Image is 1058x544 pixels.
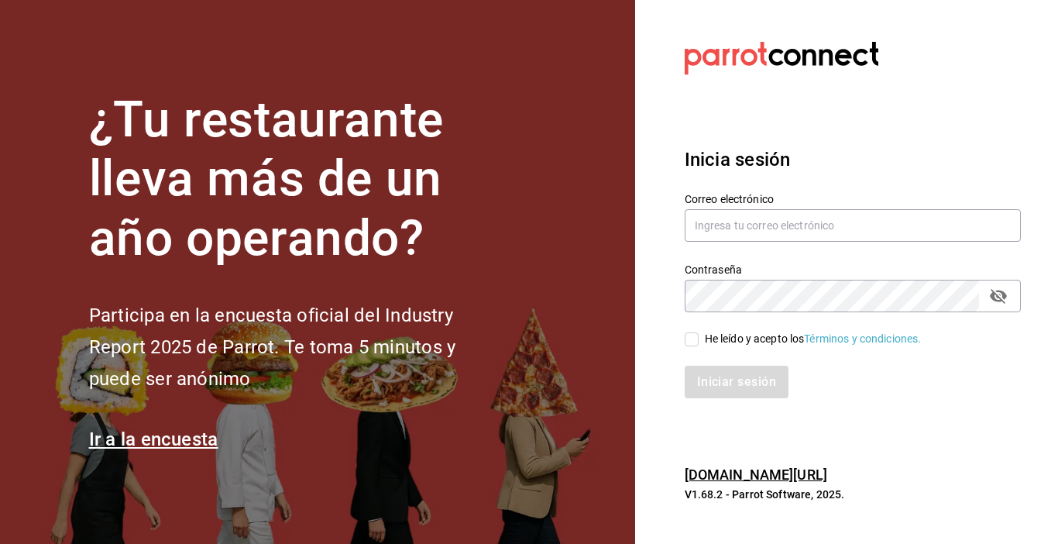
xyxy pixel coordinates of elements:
a: Términos y condiciones. [804,332,921,345]
label: Contraseña [685,263,1021,274]
input: Ingresa tu correo electrónico [685,209,1021,242]
h3: Inicia sesión [685,146,1021,174]
p: V1.68.2 - Parrot Software, 2025. [685,487,1021,502]
h2: Participa en la encuesta oficial del Industry Report 2025 de Parrot. Te toma 5 minutos y puede se... [89,300,507,394]
div: He leído y acepto los [705,331,922,347]
a: Ir a la encuesta [89,429,218,450]
a: [DOMAIN_NAME][URL] [685,467,827,483]
label: Correo electrónico [685,193,1021,204]
button: passwordField [985,283,1012,309]
h1: ¿Tu restaurante lleva más de un año operando? [89,91,507,269]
